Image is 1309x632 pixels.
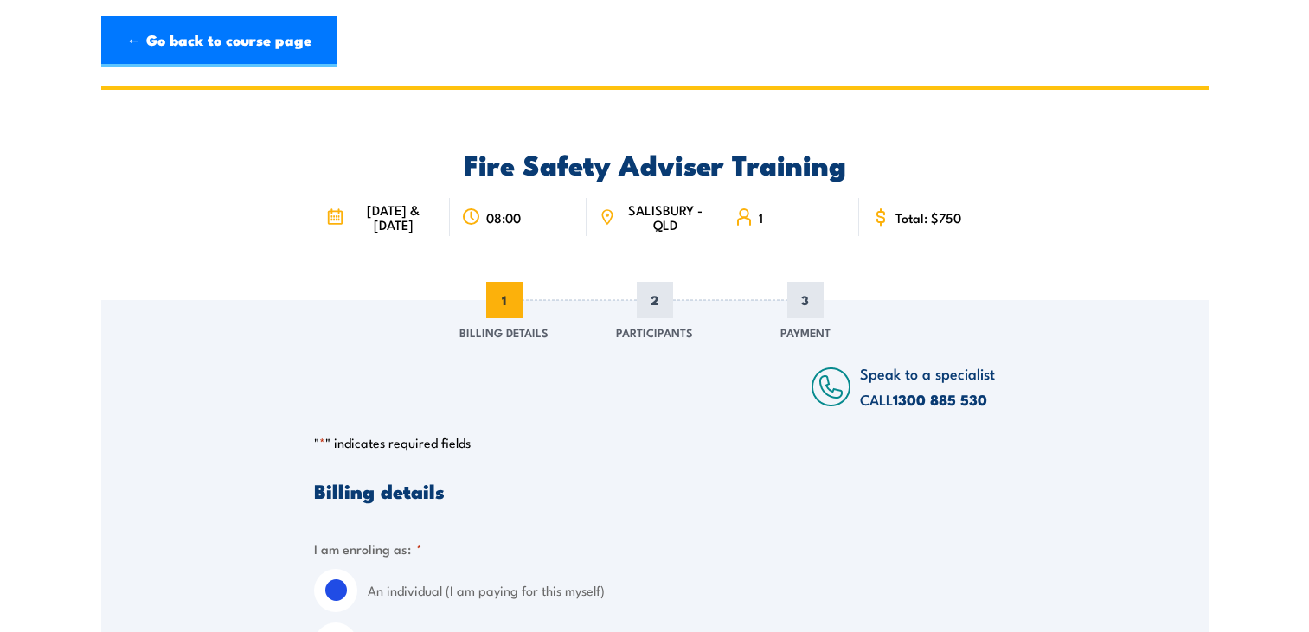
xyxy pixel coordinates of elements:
span: Total: $750 [895,210,961,225]
span: 2 [637,282,673,318]
legend: I am enroling as: [314,539,422,559]
h3: Billing details [314,481,995,501]
span: SALISBURY - QLD [620,202,710,232]
p: " " indicates required fields [314,434,995,451]
label: An individual (I am paying for this myself) [368,569,995,612]
span: 1 [486,282,523,318]
span: 08:00 [486,210,521,225]
span: Billing Details [459,323,549,341]
h2: Fire Safety Adviser Training [314,151,995,176]
a: ← Go back to course page [101,16,337,67]
span: Speak to a specialist CALL [860,362,995,410]
a: 1300 885 530 [893,388,987,411]
span: 3 [787,282,824,318]
span: 1 [759,210,763,225]
span: [DATE] & [DATE] [349,202,438,232]
span: Participants [616,323,693,341]
span: Payment [780,323,831,341]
